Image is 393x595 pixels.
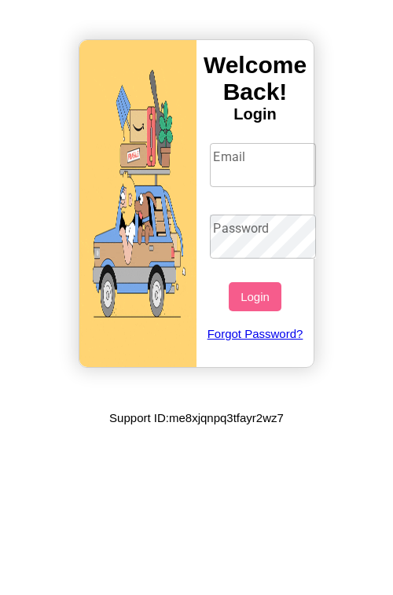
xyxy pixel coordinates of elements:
[109,407,284,428] p: Support ID: me8xjqnpq3tfayr2wz7
[202,311,307,356] a: Forgot Password?
[196,105,314,123] h4: Login
[229,282,281,311] button: Login
[79,40,196,367] img: gif
[196,52,314,105] h3: Welcome Back!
